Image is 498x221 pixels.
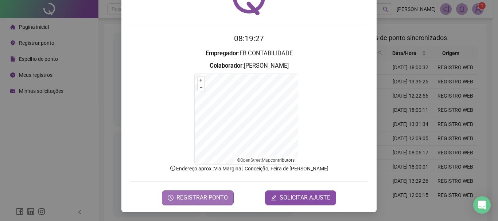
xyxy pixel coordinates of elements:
[198,77,205,84] button: +
[237,158,296,163] li: © contributors.
[240,158,271,163] a: OpenStreetMap
[130,165,368,173] p: Endereço aprox. : Via Marginal, Conceição, Feira de [PERSON_NAME]
[130,61,368,71] h3: : [PERSON_NAME]
[280,193,330,202] span: SOLICITAR AJUSTE
[206,50,238,57] strong: Empregador
[170,165,176,171] span: info-circle
[130,49,368,58] h3: : FB CONTABILIDADE
[265,190,336,205] button: editSOLICITAR AJUSTE
[176,193,228,202] span: REGISTRAR PONTO
[271,195,277,201] span: edit
[162,190,234,205] button: REGISTRAR PONTO
[473,196,491,214] div: Open Intercom Messenger
[210,62,242,69] strong: Colaborador
[168,195,174,201] span: clock-circle
[234,34,264,43] time: 08:19:27
[198,84,205,91] button: –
